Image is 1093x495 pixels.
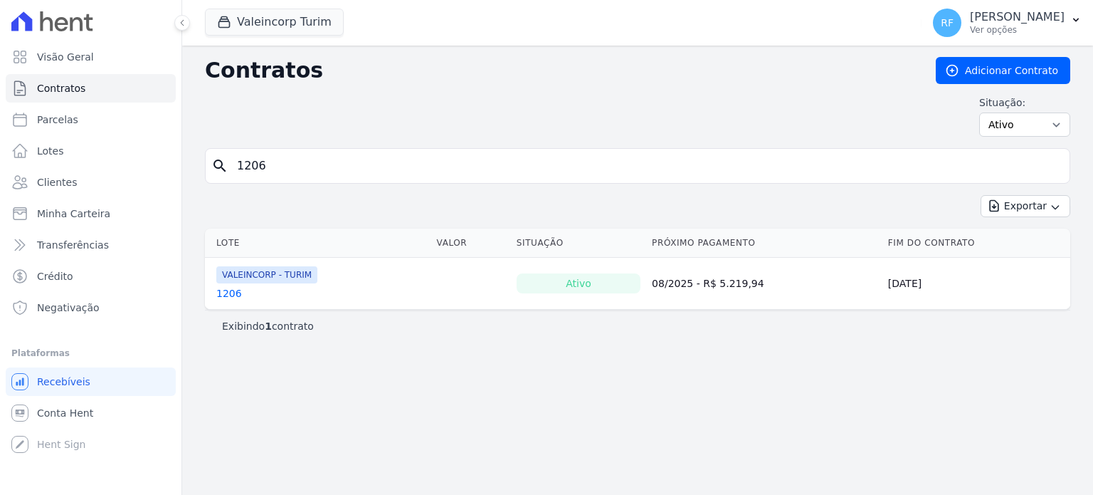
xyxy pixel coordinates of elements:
div: Ativo [517,273,640,293]
span: Clientes [37,175,77,189]
a: Minha Carteira [6,199,176,228]
span: VALEINCORP - TURIM [216,266,317,283]
td: [DATE] [882,258,1070,310]
span: Crédito [37,269,73,283]
i: search [211,157,228,174]
p: [PERSON_NAME] [970,10,1065,24]
a: 08/2025 - R$ 5.219,94 [652,278,764,289]
span: Negativação [37,301,100,315]
input: Buscar por nome do lote [228,152,1064,180]
th: Lote [205,229,431,258]
a: Recebíveis [6,368,176,396]
label: Situação: [979,95,1070,110]
a: Negativação [6,293,176,322]
p: Exibindo contrato [222,319,314,333]
span: Recebíveis [37,375,90,389]
th: Valor [431,229,511,258]
b: 1 [265,321,272,332]
span: Transferências [37,238,109,252]
th: Situação [511,229,646,258]
button: Valeincorp Turim [205,9,344,36]
p: Ver opções [970,24,1065,36]
a: Crédito [6,262,176,291]
a: Clientes [6,168,176,197]
a: Adicionar Contrato [936,57,1070,84]
span: RF [941,18,954,28]
span: Conta Hent [37,406,93,420]
th: Próximo Pagamento [646,229,882,258]
span: Contratos [37,81,85,95]
a: Visão Geral [6,43,176,71]
a: Parcelas [6,105,176,134]
h2: Contratos [205,58,913,83]
div: Plataformas [11,345,170,362]
a: Transferências [6,231,176,259]
a: Lotes [6,137,176,165]
a: Contratos [6,74,176,103]
button: Exportar [981,195,1070,217]
span: Visão Geral [37,50,94,64]
span: Parcelas [37,113,78,127]
span: Lotes [37,144,64,158]
button: RF [PERSON_NAME] Ver opções [922,3,1093,43]
span: Minha Carteira [37,207,110,221]
a: Conta Hent [6,399,176,427]
th: Fim do Contrato [882,229,1070,258]
a: 1206 [216,286,242,301]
